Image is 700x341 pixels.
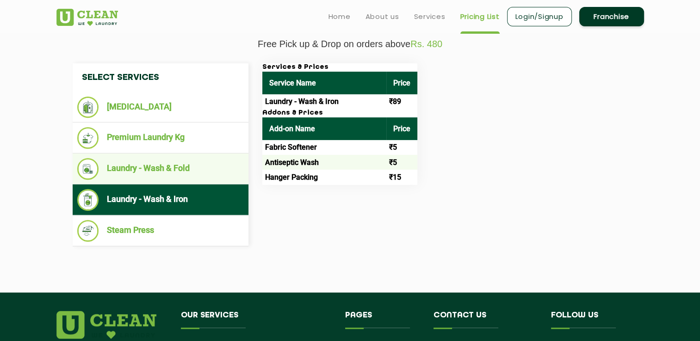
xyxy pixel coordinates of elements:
[77,97,99,118] img: Dry Cleaning
[262,94,386,109] td: Laundry - Wash & Iron
[77,220,244,242] li: Steam Press
[365,11,399,22] a: About us
[262,140,386,155] td: Fabric Softener
[345,311,420,329] h4: Pages
[77,158,244,180] li: Laundry - Wash & Fold
[77,127,244,149] li: Premium Laundry Kg
[181,311,332,329] h4: Our Services
[386,170,417,184] td: ₹15
[386,117,417,140] th: Price
[73,63,248,92] h4: Select Services
[434,311,537,329] h4: Contact us
[262,155,386,170] td: Antiseptic Wash
[77,97,244,118] li: [MEDICAL_DATA]
[386,140,417,155] td: ₹5
[77,127,99,149] img: Premium Laundry Kg
[414,11,446,22] a: Services
[507,7,572,26] a: Login/Signup
[262,72,386,94] th: Service Name
[56,311,156,339] img: logo.png
[262,117,386,140] th: Add-on Name
[386,155,417,170] td: ₹5
[551,311,632,329] h4: Follow us
[77,158,99,180] img: Laundry - Wash & Fold
[328,11,351,22] a: Home
[77,189,244,211] li: Laundry - Wash & Iron
[77,189,99,211] img: Laundry - Wash & Iron
[56,9,118,26] img: UClean Laundry and Dry Cleaning
[77,220,99,242] img: Steam Press
[262,109,417,117] h3: Addons & Prices
[579,7,644,26] a: Franchise
[386,94,417,109] td: ₹89
[262,170,386,184] td: Hanger Packing
[262,63,417,72] h3: Services & Prices
[410,39,442,49] span: Rs. 480
[56,39,644,49] p: Free Pick up & Drop on orders above
[386,72,417,94] th: Price
[460,11,500,22] a: Pricing List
